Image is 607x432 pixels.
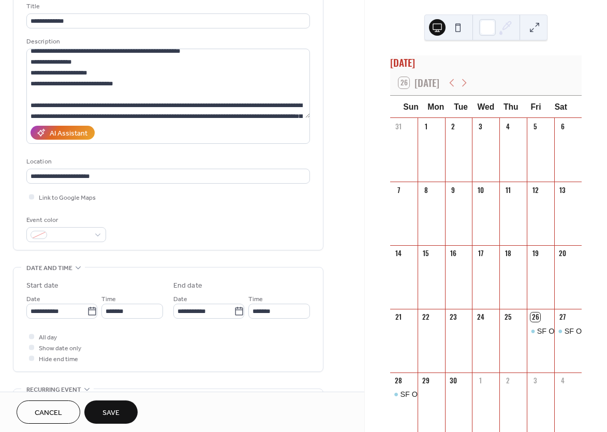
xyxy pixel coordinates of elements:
div: 3 [476,122,485,131]
div: 26 [530,312,540,322]
div: 2 [504,376,513,385]
div: 15 [421,249,431,258]
div: 1 [476,376,485,385]
div: 9 [449,185,458,195]
div: 5 [530,122,540,131]
div: 4 [558,376,567,385]
div: SF Opera: Rigoletto [554,326,582,336]
span: Recurring event [26,384,81,395]
span: Time [248,294,263,305]
div: 7 [394,185,403,195]
div: Title [26,1,308,12]
div: 11 [504,185,513,195]
div: 19 [530,249,540,258]
div: 17 [476,249,485,258]
div: 22 [421,312,431,322]
div: 29 [421,376,431,385]
div: 27 [558,312,567,322]
div: Sat [549,96,573,118]
div: 24 [476,312,485,322]
div: Location [26,156,308,167]
span: Time [101,294,116,305]
span: Hide end time [39,354,78,365]
div: 21 [394,312,403,322]
span: All day [39,332,57,343]
span: Show date only [39,343,81,354]
div: 8 [421,185,431,195]
div: 1 [421,122,431,131]
span: Date [173,294,187,305]
div: 4 [504,122,513,131]
div: 2 [449,122,458,131]
div: 16 [449,249,458,258]
button: AI Assistant [31,126,95,140]
div: 14 [394,249,403,258]
span: Link to Google Maps [39,192,96,203]
div: 10 [476,185,485,195]
div: Event color [26,215,104,226]
span: Date and time [26,263,72,274]
div: Mon [423,96,448,118]
div: 28 [394,376,403,385]
div: 23 [449,312,458,322]
div: End date [173,280,202,291]
div: Thu [498,96,523,118]
div: 18 [504,249,513,258]
div: 6 [558,122,567,131]
div: 20 [558,249,567,258]
span: Cancel [35,408,62,419]
div: [DATE] [390,55,582,70]
div: SF Opera: Dead Man Walking [390,389,418,399]
div: 30 [449,376,458,385]
button: Save [84,400,138,424]
div: SF Opera: Dead Man Walking [400,389,499,399]
div: Start date [26,280,58,291]
div: Sun [398,96,423,118]
div: AI Assistant [50,128,87,139]
button: Cancel [17,400,80,424]
div: Fri [523,96,548,118]
span: Save [102,408,120,419]
div: 12 [530,185,540,195]
div: 25 [504,312,513,322]
div: 13 [558,185,567,195]
div: 31 [394,122,403,131]
div: Tue [448,96,473,118]
div: Wed [473,96,498,118]
div: 3 [530,376,540,385]
div: SF Opera: Dead Man Walking [527,326,554,336]
div: Description [26,36,308,47]
span: Date [26,294,40,305]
